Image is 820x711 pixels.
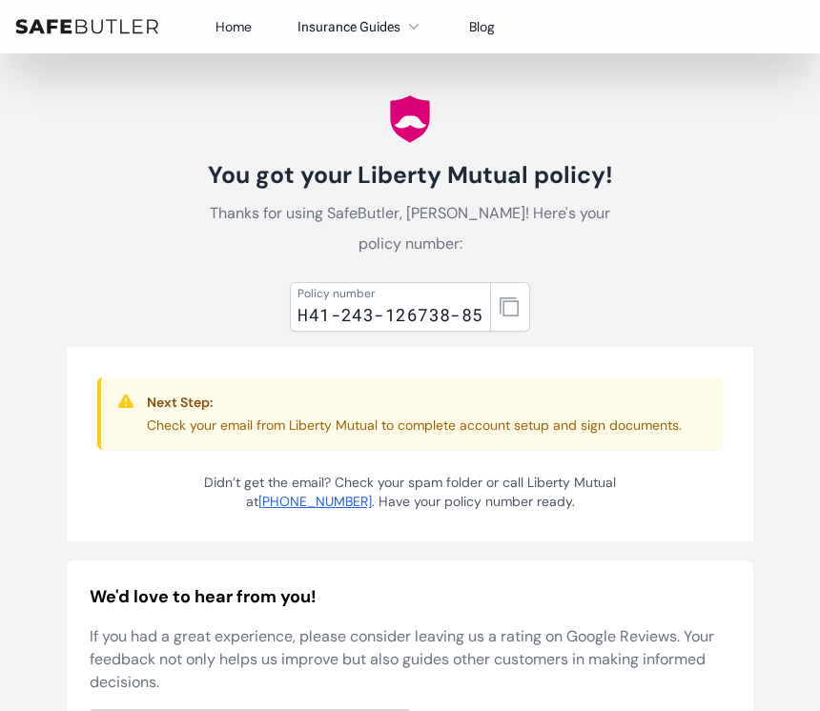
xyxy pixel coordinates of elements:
h2: We'd love to hear from you! [90,583,730,610]
button: Insurance Guides [297,15,423,38]
img: SafeButler Text Logo [15,19,158,34]
p: Didn’t get the email? Check your spam folder or call Liberty Mutual at . Have your policy number ... [196,473,624,511]
a: Home [215,18,252,35]
h3: Next Step: [147,393,682,412]
a: [PHONE_NUMBER] [258,493,372,510]
p: If you had a great experience, please consider leaving us a rating on Google Reviews. Your feedba... [90,625,730,694]
div: Policy number [297,286,483,301]
div: H41-243-126738-85 [297,301,483,328]
h1: You got your Liberty Mutual policy! [196,160,624,191]
p: Check your email from Liberty Mutual to complete account setup and sign documents. [147,416,682,435]
a: Blog [469,18,495,35]
p: Thanks for using SafeButler, [PERSON_NAME]! Here's your policy number: [196,198,624,259]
